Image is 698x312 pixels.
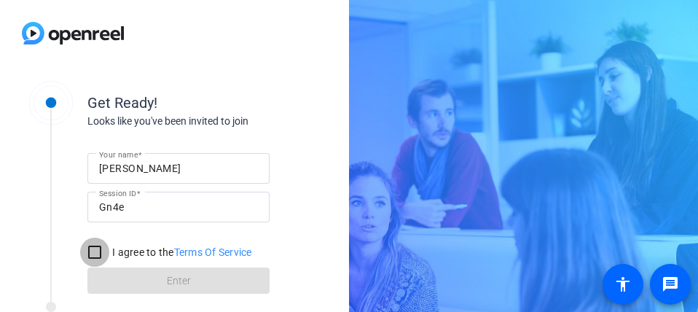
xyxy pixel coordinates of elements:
a: Terms Of Service [174,246,252,258]
div: Get Ready! [87,92,379,114]
mat-icon: message [662,276,679,293]
label: I agree to the [109,245,252,260]
mat-label: Session ID [99,189,136,198]
mat-icon: accessibility [614,276,632,293]
div: Looks like you've been invited to join [87,114,379,129]
mat-label: Your name [99,150,138,159]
